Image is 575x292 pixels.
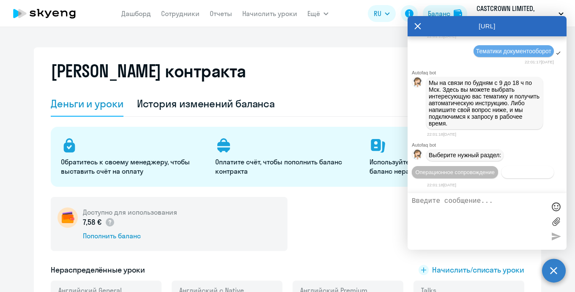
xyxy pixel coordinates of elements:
span: Начислить/списать уроки [432,265,524,276]
button: CASTCROWN LIMITED, CASTCROWN LIMITED [472,3,568,24]
div: Пополнить баланс [83,231,177,240]
p: Обратитесь к своему менеджеру, чтобы выставить счёт на оплату [61,157,205,176]
span: Операционное сопровождение [415,169,495,175]
time: 22:01:18[DATE] [427,183,456,187]
h5: Нераспределённые уроки [51,265,145,276]
button: Ещё [307,5,329,22]
span: Тематики документооборот [476,48,551,55]
span: Выберите нужный раздел: [429,152,501,158]
a: Сотрудники [161,9,200,18]
button: Операционное сопровождение [412,166,498,178]
p: Оплатите счёт, чтобы пополнить баланс контракта [215,157,359,176]
p: Используйте деньги, чтобы начислять на баланс нераспределённые уроки [370,157,514,176]
p: CASTCROWN LIMITED, CASTCROWN LIMITED [476,3,555,24]
a: Дашборд [121,9,151,18]
button: Балансbalance [423,5,467,22]
img: bot avatar [412,150,423,162]
div: История изменений баланса [137,97,275,110]
a: Отчеты [210,9,232,18]
div: Деньги и уроки [51,97,123,110]
h2: [PERSON_NAME] контракта [51,61,246,81]
div: Autofaq bot [412,142,567,147]
time: 22:01:18[DATE] [427,132,456,136]
img: balance [454,9,462,18]
img: bot avatar [412,77,423,90]
div: Баланс [428,8,450,19]
img: wallet-circle.png [57,207,78,228]
button: RU [368,5,396,22]
button: Документооборот [501,166,554,178]
span: Мы на связи по будням с 9 до 18 ч по Мск. Здесь вы можете выбрать интересующую вас тематику и пол... [429,79,541,127]
time: 22:01:17[DATE] [525,60,554,64]
span: Ещё [307,8,320,19]
p: 7,58 € [83,217,115,228]
a: Начислить уроки [242,9,297,18]
label: Лимит 10 файлов [550,215,562,228]
span: RU [374,8,381,19]
h5: Доступно для использования [83,207,177,217]
span: Документооборот [505,169,550,175]
div: Autofaq bot [412,70,567,75]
